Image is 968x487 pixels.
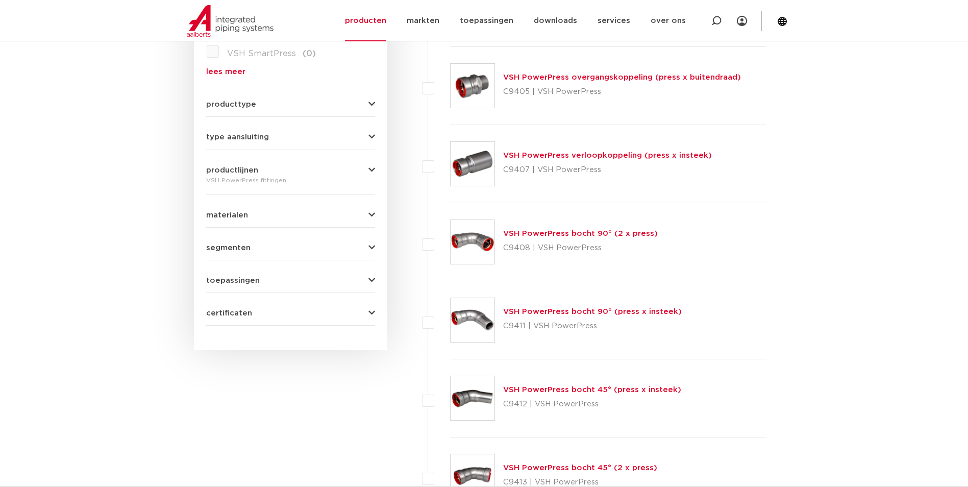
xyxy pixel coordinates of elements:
button: segmenten [206,244,375,252]
a: VSH PowerPress bocht 45° (press x insteek) [503,386,681,394]
button: producttype [206,101,375,108]
button: certificaten [206,309,375,317]
a: lees meer [206,68,375,76]
button: type aansluiting [206,133,375,141]
p: C9412 | VSH PowerPress [503,396,681,412]
button: materialen [206,211,375,219]
img: Thumbnail for VSH PowerPress overgangskoppeling (press x buitendraad) [451,64,494,108]
span: producttype [206,101,256,108]
button: productlijnen [206,166,375,174]
a: VSH PowerPress bocht 90° (2 x press) [503,230,658,237]
a: VSH PowerPress bocht 90° (press x insteek) [503,308,682,315]
span: toepassingen [206,277,260,284]
span: productlijnen [206,166,258,174]
p: C9407 | VSH PowerPress [503,162,712,178]
span: VSH SmartPress [227,50,296,58]
p: C9405 | VSH PowerPress [503,84,741,100]
p: C9411 | VSH PowerPress [503,318,682,334]
button: toepassingen [206,277,375,284]
p: C9408 | VSH PowerPress [503,240,658,256]
a: VSH PowerPress verloopkoppeling (press x insteek) [503,152,712,159]
span: type aansluiting [206,133,269,141]
span: certificaten [206,309,252,317]
img: Thumbnail for VSH PowerPress verloopkoppeling (press x insteek) [451,142,494,186]
img: Thumbnail for VSH PowerPress bocht 90° (press x insteek) [451,298,494,342]
span: materialen [206,211,248,219]
a: VSH PowerPress overgangskoppeling (press x buitendraad) [503,74,741,81]
a: VSH PowerPress bocht 45° (2 x press) [503,464,657,472]
span: segmenten [206,244,251,252]
span: (0) [303,50,316,58]
div: VSH PowerPress fittingen [206,174,375,186]
img: Thumbnail for VSH PowerPress bocht 45° (press x insteek) [451,376,494,420]
img: Thumbnail for VSH PowerPress bocht 90° (2 x press) [451,220,494,264]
